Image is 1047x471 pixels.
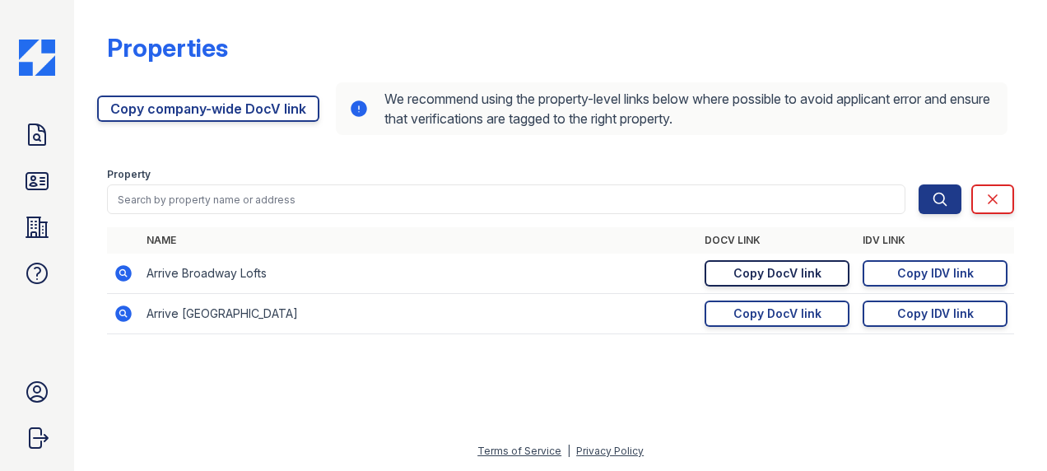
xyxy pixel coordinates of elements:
[107,168,151,181] label: Property
[863,260,1007,287] a: Copy IDV link
[856,227,1014,254] th: IDV Link
[698,227,856,254] th: DocV Link
[477,445,561,457] a: Terms of Service
[140,294,698,334] td: Arrive [GEOGRAPHIC_DATA]
[140,254,698,294] td: Arrive Broadway Lofts
[705,260,849,287] a: Copy DocV link
[705,301,849,327] a: Copy DocV link
[897,265,974,282] div: Copy IDV link
[863,301,1007,327] a: Copy IDV link
[19,40,55,76] img: CE_Icon_Blue-c292c112584629df590d857e76928e9f676e5b41ef8f769ba2f05ee15b207248.png
[140,227,698,254] th: Name
[567,445,570,457] div: |
[897,305,974,322] div: Copy IDV link
[97,96,319,122] a: Copy company-wide DocV link
[336,82,1007,135] div: We recommend using the property-level links below where possible to avoid applicant error and ens...
[733,265,821,282] div: Copy DocV link
[733,305,821,322] div: Copy DocV link
[107,33,228,63] div: Properties
[107,184,905,214] input: Search by property name or address
[576,445,644,457] a: Privacy Policy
